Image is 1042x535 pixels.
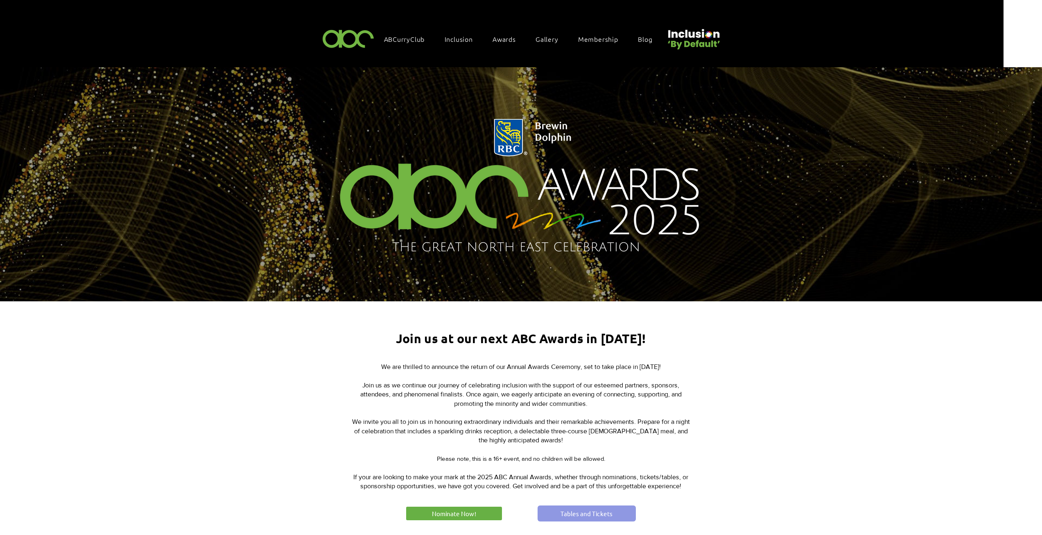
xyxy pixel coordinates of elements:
[318,109,724,265] img: Northern Insights Double Pager Apr 2025.png
[320,26,377,50] img: ABC-Logo-Blank-Background-01-01-2.png
[493,34,516,43] span: Awards
[384,34,425,43] span: ABCurryClub
[536,34,558,43] span: Gallery
[353,474,688,489] span: If your are looking to make your mark at the 2025 ABC Annual Awards, whether through nominations,...
[380,30,437,48] a: ABCurryClub
[638,34,652,43] span: Blog
[578,34,618,43] span: Membership
[538,505,636,521] a: Tables and Tickets
[488,30,528,48] div: Awards
[665,22,721,50] img: Untitled design (22).png
[396,331,646,346] span: Join us at our next ABC Awards in [DATE]!
[634,30,665,48] a: Blog
[437,455,605,462] span: Please note, this is a 16+ event, and no children will be allowed.
[405,505,503,521] a: Nominate Now!
[531,30,571,48] a: Gallery
[432,509,476,518] span: Nominate Now!
[381,363,661,370] span: We are thrilled to announce the return of our Annual Awards Ceremony, set to take place in [DATE]!
[380,30,665,48] nav: Site
[574,30,631,48] a: Membership
[360,382,682,407] span: Join us as we continue our journey of celebrating inclusion with the support of our esteemed part...
[561,509,613,518] span: Tables and Tickets
[441,30,485,48] div: Inclusion
[445,34,473,43] span: Inclusion
[352,418,690,444] span: We invite you all to join us in honouring extraordinary individuals and their remarkable achievem...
